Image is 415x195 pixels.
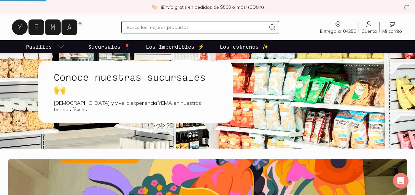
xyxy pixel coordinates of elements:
[220,43,268,51] p: Los estrenos ✨
[219,40,270,53] a: Los estrenos ✨
[382,28,402,34] span: Mi carrito
[359,20,379,34] a: Cuenta
[317,20,359,34] a: Entrega a: 04250
[54,100,217,113] div: [DEMOGRAPHIC_DATA] y vive la experiencia YEMA en nuestras tiendas físicas
[87,40,132,53] a: Sucursales 📍
[362,28,377,34] span: Cuenta
[151,4,157,10] img: check
[26,43,52,51] p: Pasillos
[145,40,206,53] a: Los Imperdibles ⚡️
[54,71,217,94] h1: Conoce nuestras sucursales 🙌
[161,4,264,10] p: ¡Envío gratis en pedidos de $500 o más! (CDMX)
[380,20,405,34] a: Mi carrito
[320,28,356,34] span: Entrega a: 04250
[88,43,130,51] p: Sucursales 📍
[38,61,254,123] a: Conoce nuestras sucursales 🙌[DEMOGRAPHIC_DATA] y vive la experiencia YEMA en nuestras tiendas fís...
[393,173,409,189] div: Open Intercom Messenger
[146,43,204,51] p: Los Imperdibles ⚡️
[25,40,66,53] a: pasillo-todos-link
[127,23,266,31] input: Busca los mejores productos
